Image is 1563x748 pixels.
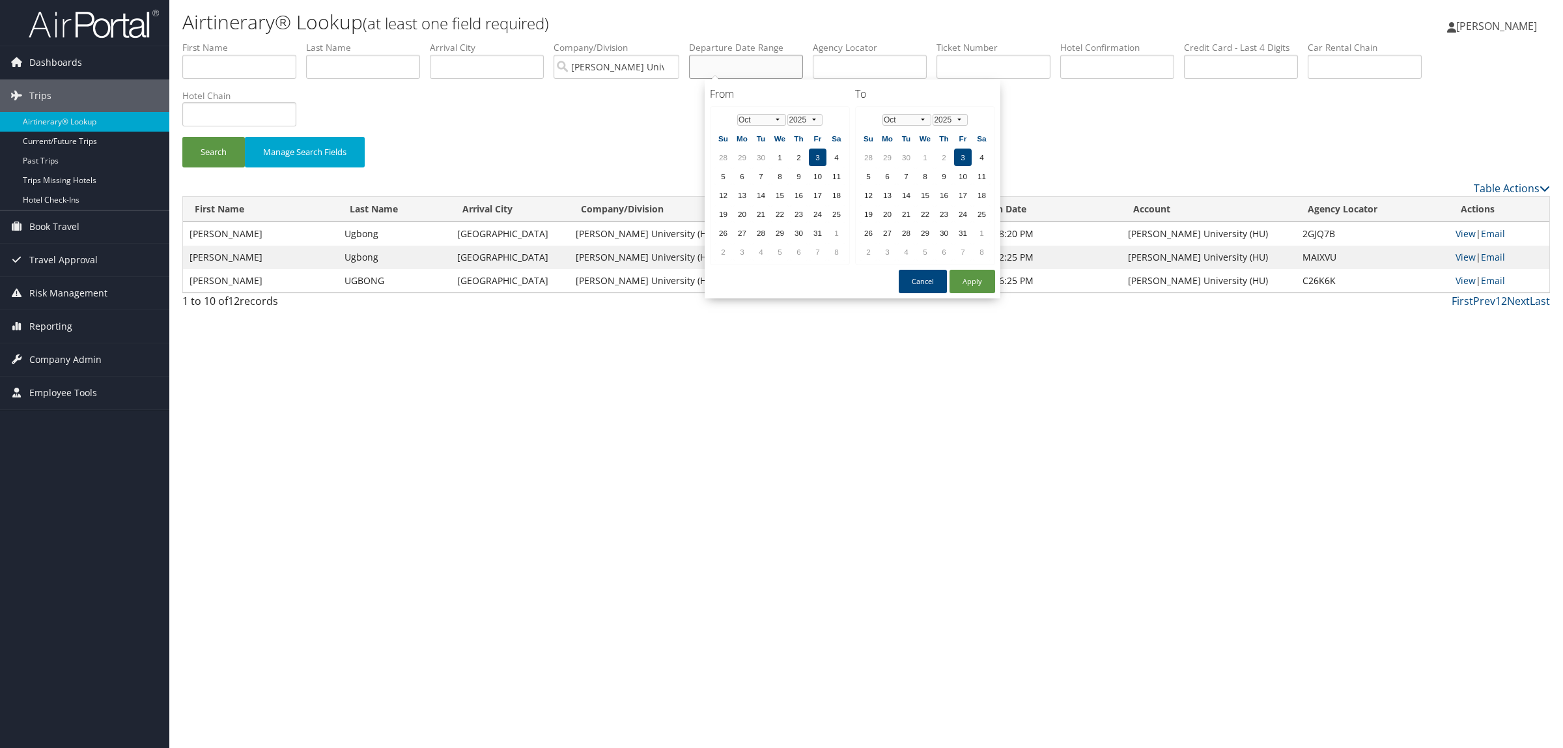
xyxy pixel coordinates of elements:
td: [PERSON_NAME] University (HU) [1121,246,1296,269]
td: 29 [733,149,751,166]
a: Next [1507,294,1530,308]
td: 31 [954,224,972,242]
td: 4 [897,243,915,261]
td: 16 [790,186,808,204]
small: (at least one field required) [363,12,549,34]
span: Risk Management [29,277,107,309]
label: Departure Date Range [689,41,813,54]
div: 1 to 10 of records [182,293,510,315]
td: 6 [935,243,953,261]
td: 1 [771,149,789,166]
td: 15 [916,186,934,204]
td: 4 [828,149,845,166]
td: C26K6K [1296,269,1449,293]
td: Ugbong [338,246,450,269]
span: 12 [228,294,240,308]
th: We [771,130,789,147]
td: [PERSON_NAME] University (HU) [569,246,748,269]
span: Employee Tools [29,377,97,409]
td: 1 [916,149,934,166]
th: Arrival City: activate to sort column ascending [451,197,570,222]
td: Ugbong [338,222,450,246]
th: Tu [897,130,915,147]
span: Travel Approval [29,244,98,276]
h4: From [710,87,850,101]
td: [PERSON_NAME] University (HU) [1121,222,1296,246]
td: 7 [752,167,770,185]
td: 2 [714,243,732,261]
button: Search [182,137,245,167]
th: Sa [828,130,845,147]
button: Cancel [899,270,947,293]
th: Agency Locator: activate to sort column ascending [1296,197,1449,222]
th: We [916,130,934,147]
a: First [1452,294,1473,308]
td: 14 [752,186,770,204]
label: Company/Division [554,41,689,54]
label: Arrival City [430,41,554,54]
th: Account: activate to sort column descending [1121,197,1296,222]
td: 17 [809,186,826,204]
td: [DATE] 6:25 PM [961,269,1121,293]
button: Apply [950,270,995,293]
td: 5 [714,167,732,185]
td: 27 [733,224,751,242]
th: Company/Division [569,197,748,222]
a: Email [1481,227,1505,240]
th: Su [860,130,877,147]
td: 30 [790,224,808,242]
td: 20 [879,205,896,223]
span: Company Admin [29,343,102,376]
td: 1 [973,224,991,242]
a: Prev [1473,294,1495,308]
th: First Name: activate to sort column ascending [183,197,338,222]
label: Hotel Chain [182,89,306,102]
td: 27 [879,224,896,242]
td: 12 [860,186,877,204]
td: 22 [916,205,934,223]
a: 2 [1501,294,1507,308]
td: MAIXVU [1296,246,1449,269]
h1: Airtinerary® Lookup [182,8,1094,36]
label: Credit Card - Last 4 Digits [1184,41,1308,54]
td: 29 [879,149,896,166]
td: 9 [935,167,953,185]
td: 31 [809,224,826,242]
td: | [1449,246,1549,269]
td: [PERSON_NAME] University (HU) [569,222,748,246]
th: Mo [733,130,751,147]
span: Book Travel [29,210,79,243]
td: 10 [954,167,972,185]
td: 10 [809,167,826,185]
span: Reporting [29,310,72,343]
a: View [1456,274,1476,287]
td: [PERSON_NAME] University (HU) [1121,269,1296,293]
a: Table Actions [1474,181,1550,195]
td: 18 [973,186,991,204]
td: [PERSON_NAME] [183,246,338,269]
td: 14 [897,186,915,204]
a: View [1456,227,1476,240]
td: [PERSON_NAME] [183,269,338,293]
td: [PERSON_NAME] [183,222,338,246]
span: [PERSON_NAME] [1456,19,1537,33]
label: Hotel Confirmation [1060,41,1184,54]
td: 13 [879,186,896,204]
td: 16 [935,186,953,204]
td: 21 [897,205,915,223]
td: 23 [935,205,953,223]
td: 2 [860,243,877,261]
label: Ticket Number [936,41,1060,54]
td: 8 [771,167,789,185]
td: 24 [809,205,826,223]
td: [GEOGRAPHIC_DATA] [451,246,570,269]
th: Mo [879,130,896,147]
th: Sa [973,130,991,147]
td: 20 [733,205,751,223]
th: Return Date: activate to sort column ascending [961,197,1121,222]
td: 30 [752,149,770,166]
td: 28 [897,224,915,242]
th: Last Name: activate to sort column ascending [338,197,450,222]
td: 24 [954,205,972,223]
td: 23 [790,205,808,223]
